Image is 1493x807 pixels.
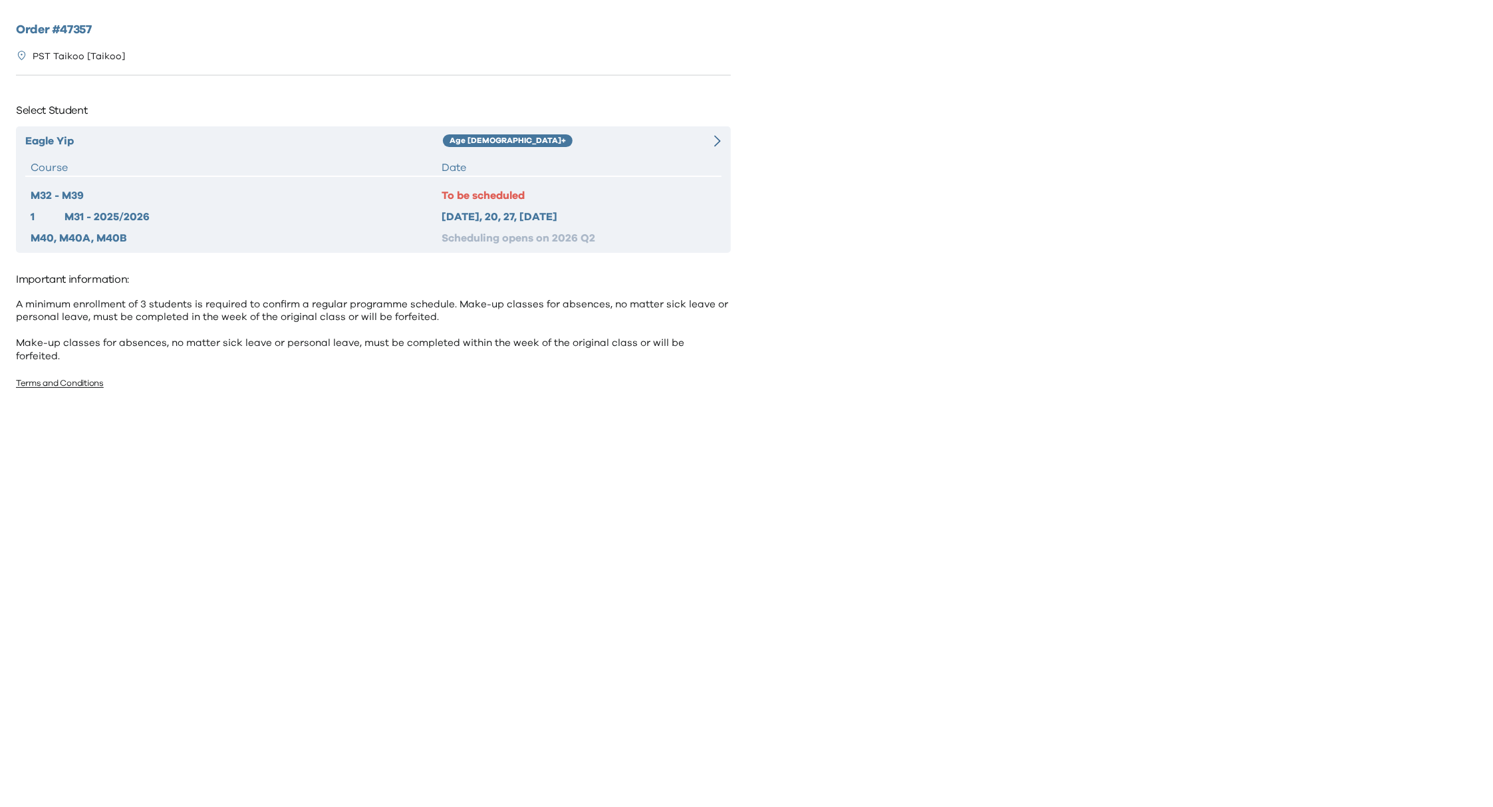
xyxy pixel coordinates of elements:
p: A minimum enrollment of 3 students is required to confirm a regular programme schedule. Make-up c... [16,298,731,363]
div: M32 - M39 [31,188,442,204]
p: Select Student [16,100,731,121]
h2: Order # 47357 [16,21,731,39]
a: Terms and Conditions [16,379,104,388]
div: Scheduling opens on 2026 Q2 [442,230,716,246]
div: [DATE], 20, 27, [DATE] [442,209,716,225]
p: PST Taikoo [Taikoo] [33,50,125,64]
div: 1 [31,209,65,225]
div: M40, M40A, M40B [31,230,442,246]
div: Date [442,160,716,176]
p: Important information: [16,269,731,290]
div: Age [DEMOGRAPHIC_DATA]+ [443,134,573,148]
div: To be scheduled [442,188,716,204]
div: M31 - 2025/2026 [65,209,442,225]
div: Course [31,160,442,176]
div: Eagle Yip [25,133,443,149]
